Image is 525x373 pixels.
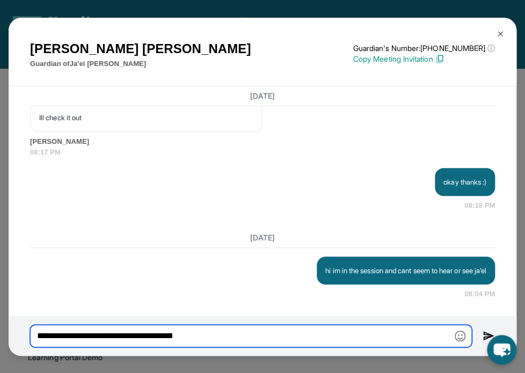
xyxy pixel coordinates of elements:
img: Send icon [483,330,495,342]
p: Guardian's Number: [PHONE_NUMBER] [353,43,495,54]
p: Copy Meeting Invitation [353,54,495,64]
span: [PERSON_NAME] [30,136,495,147]
span: 08:18 PM [464,200,495,211]
img: Emoji [455,331,465,341]
span: 08:17 PM [30,147,495,158]
img: Copy Icon [435,54,444,64]
h3: [DATE] [30,91,495,101]
p: hi im in the session and cant seem to hear or see ja'el [325,265,486,276]
p: Guardian of Ja'el [PERSON_NAME] [30,58,251,69]
button: chat-button [487,335,516,364]
span: 08:04 PM [464,289,495,299]
p: Ill check it out [39,112,253,123]
h3: [DATE] [30,232,495,243]
img: Close Icon [496,30,505,38]
h1: [PERSON_NAME] [PERSON_NAME] [30,39,251,58]
span: ⓘ [487,43,495,54]
p: okay thanks :) [443,177,486,187]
